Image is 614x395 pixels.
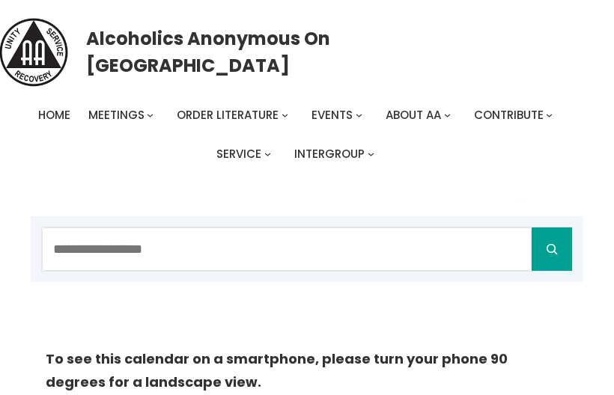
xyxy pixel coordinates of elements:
strong: To see this calendar on a smartphone, please turn your phone 90 degrees for a landscape view. [46,349,508,391]
span: About AA [386,107,441,123]
a: Meetings [88,105,145,126]
a: Service [216,144,261,165]
button: Meetings submenu [147,111,153,118]
span: Contribute [474,107,544,123]
button: Contribute submenu [546,111,553,118]
button: Cart [556,186,584,214]
button: Intergroup submenu [368,150,374,157]
a: Events [311,105,353,126]
button: Service submenu [264,150,271,157]
span: Home [38,107,70,123]
span: Service [216,146,261,162]
button: Order Literature submenu [282,111,288,118]
a: Home [38,105,70,126]
span: Order Literature [177,107,279,123]
span: Events [311,107,353,123]
button: Events submenu [356,111,362,118]
a: About AA [386,105,441,126]
button: About AA submenu [444,111,451,118]
a: Contribute [474,105,544,126]
nav: Intergroup [30,105,566,165]
a: Login [504,183,538,216]
a: Alcoholics Anonymous on [GEOGRAPHIC_DATA] [86,22,330,82]
span: Intergroup [294,146,365,162]
a: Intergroup [294,144,365,165]
span: Meetings [88,107,145,123]
button: Search [532,227,572,271]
